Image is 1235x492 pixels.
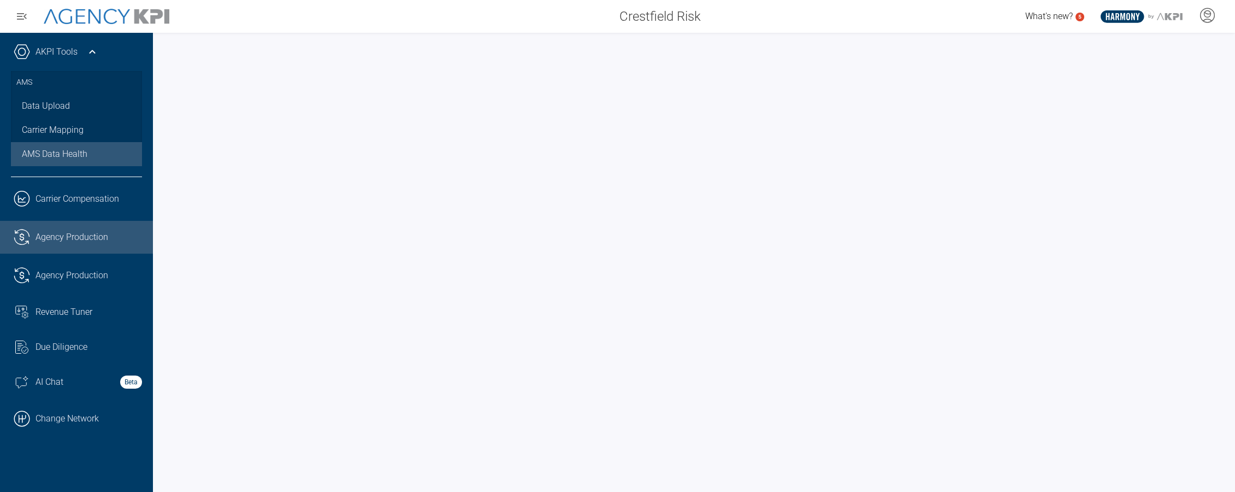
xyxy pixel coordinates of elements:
[36,306,92,319] span: Revenue Tuner
[11,94,142,118] a: Data Upload
[16,71,137,94] h3: AMS
[1025,11,1073,21] span: What's new?
[36,376,63,389] span: AI Chat
[36,45,78,58] a: AKPI Tools
[120,376,142,389] strong: Beta
[36,269,108,282] span: Agency Production
[36,341,87,354] span: Due Diligence
[22,148,87,161] span: AMS Data Health
[44,9,169,25] img: AgencyKPI
[1076,13,1084,21] a: 5
[36,231,108,244] span: Agency Production
[11,118,142,142] a: Carrier Mapping
[11,142,142,166] a: AMS Data Health
[1078,14,1082,20] text: 5
[619,7,701,26] span: Crestfield Risk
